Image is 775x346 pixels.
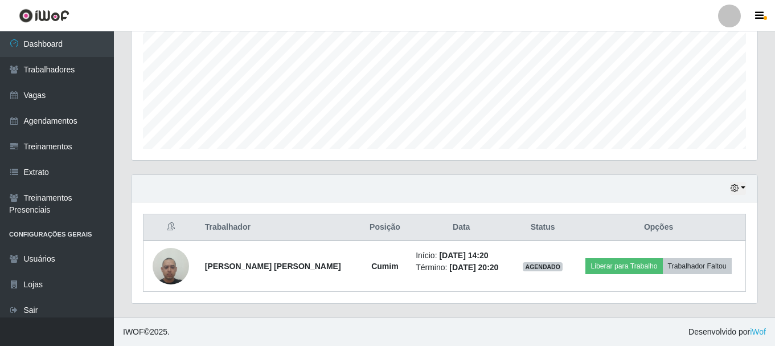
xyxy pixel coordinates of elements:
img: CoreUI Logo [19,9,69,23]
button: Liberar para Trabalho [585,258,662,274]
img: 1693507860054.jpeg [153,242,189,290]
li: Início: [416,250,507,262]
li: Término: [416,262,507,274]
time: [DATE] 14:20 [439,251,488,260]
span: Desenvolvido por [688,326,766,338]
strong: [PERSON_NAME] [PERSON_NAME] [205,262,341,271]
a: iWof [750,327,766,336]
button: Trabalhador Faltou [663,258,732,274]
th: Data [409,214,514,241]
th: Status [514,214,572,241]
span: AGENDADO [523,262,563,271]
strong: Cumim [371,262,398,271]
span: IWOF [123,327,144,336]
th: Trabalhador [198,214,361,241]
time: [DATE] 20:20 [449,263,498,272]
th: Posição [361,214,409,241]
th: Opções [572,214,745,241]
span: © 2025 . [123,326,170,338]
